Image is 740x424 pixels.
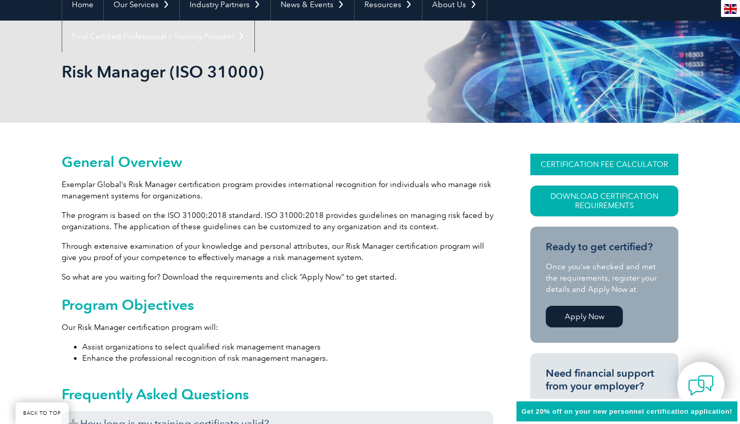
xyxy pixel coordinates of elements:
span: Get 20% off on your new personnel certification application! [522,408,732,415]
h2: Program Objectives [62,297,493,313]
a: Download Certification Requirements [530,186,678,216]
h2: Frequently Asked Questions [62,386,493,402]
li: Assist organizations to select qualified risk management managers [82,341,493,353]
p: Exemplar Global’s Risk Manager certification program provides international recognition for indiv... [62,179,493,201]
a: CERTIFICATION FEE CALCULATOR [530,154,678,175]
li: Enhance the professional recognition of risk management managers. [82,353,493,364]
p: Through extensive examination of your knowledge and personal attributes, our Risk Manager certifi... [62,241,493,263]
p: Once you’ve checked and met the requirements, register your details and Apply Now at [546,261,663,295]
h3: Ready to get certified? [546,241,663,253]
h1: Risk Manager (ISO 31000) [62,62,456,82]
p: The program is based on the ISO 31000:2018 standard. ISO 31000:2018 provides guidelines on managi... [62,210,493,232]
img: contact-chat.png [688,373,714,398]
h2: General Overview [62,154,493,170]
p: So what are you waiting for? Download the requirements and click “Apply Now” to get started. [62,271,493,283]
img: en [724,4,737,14]
h3: Need financial support from your employer? [546,367,663,393]
a: Find Certified Professional / Training Provider [62,21,254,52]
a: BACK TO TOP [15,402,69,424]
a: Apply Now [546,306,623,327]
p: Our Risk Manager certification program will: [62,322,493,333]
